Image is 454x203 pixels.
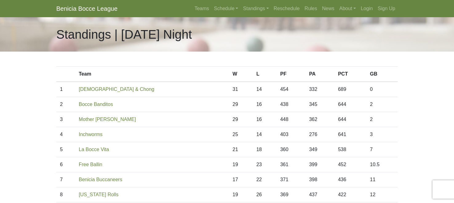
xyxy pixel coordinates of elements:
td: 22 [253,172,276,187]
td: 7 [366,142,398,157]
td: 29 [229,112,253,127]
th: PF [277,67,305,82]
a: About [337,2,358,15]
a: Schedule [212,2,241,15]
a: Mother [PERSON_NAME] [79,117,136,122]
td: 403 [277,127,305,142]
td: 644 [334,97,366,112]
td: 16 [253,112,276,127]
th: W [229,67,253,82]
td: 29 [229,97,253,112]
td: 1 [56,82,75,97]
td: 399 [305,157,334,172]
th: Team [75,67,229,82]
td: 18 [253,142,276,157]
a: Login [358,2,375,15]
a: Reschedule [271,2,302,15]
td: 360 [277,142,305,157]
a: Sign Up [375,2,398,15]
td: 11 [366,172,398,187]
td: 14 [253,82,276,97]
a: Rules [302,2,320,15]
a: Teams [192,2,211,15]
td: 454 [277,82,305,97]
td: 17 [229,172,253,187]
td: 2 [366,97,398,112]
td: 361 [277,157,305,172]
td: 452 [334,157,366,172]
th: PA [305,67,334,82]
td: 641 [334,127,366,142]
td: 398 [305,172,334,187]
a: Benicia Buccaneers [79,177,122,182]
td: 349 [305,142,334,157]
td: 689 [334,82,366,97]
td: 538 [334,142,366,157]
th: GB [366,67,398,82]
td: 6 [56,157,75,172]
td: 26 [253,187,276,202]
td: 16 [253,97,276,112]
a: [US_STATE] Rolls [79,192,118,197]
a: Bocce Banditos [79,102,113,107]
td: 438 [277,97,305,112]
a: Inchworms [79,132,102,137]
td: 10.5 [366,157,398,172]
a: [DEMOGRAPHIC_DATA] & Chong [79,87,154,92]
td: 3 [366,127,398,142]
td: 31 [229,82,253,97]
td: 437 [305,187,334,202]
td: 4 [56,127,75,142]
a: News [320,2,337,15]
td: 369 [277,187,305,202]
td: 0 [366,82,398,97]
td: 19 [229,187,253,202]
td: 436 [334,172,366,187]
td: 332 [305,82,334,97]
td: 362 [305,112,334,127]
td: 2 [366,112,398,127]
a: Standings [241,2,271,15]
th: L [253,67,276,82]
td: 21 [229,142,253,157]
a: Benicia Bocce League [56,2,117,15]
td: 422 [334,187,366,202]
h1: Standings | [DATE] Night [56,27,192,42]
td: 19 [229,157,253,172]
td: 2 [56,97,75,112]
td: 23 [253,157,276,172]
td: 276 [305,127,334,142]
td: 371 [277,172,305,187]
td: 644 [334,112,366,127]
td: 25 [229,127,253,142]
a: La Bocce Vita [79,147,109,152]
td: 3 [56,112,75,127]
td: 7 [56,172,75,187]
a: Free Ballin [79,162,102,167]
td: 5 [56,142,75,157]
td: 345 [305,97,334,112]
td: 14 [253,127,276,142]
th: PCT [334,67,366,82]
td: 8 [56,187,75,202]
td: 12 [366,187,398,202]
td: 448 [277,112,305,127]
